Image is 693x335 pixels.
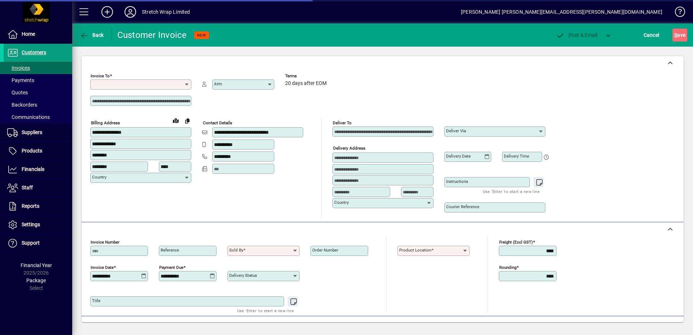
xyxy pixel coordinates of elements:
span: ave [674,29,685,41]
mat-label: Country [92,175,106,180]
span: Staff [22,185,33,190]
a: Reports [4,197,72,215]
button: Copy to Delivery address [182,115,193,126]
button: Cancel [642,29,661,42]
mat-hint: Use 'Enter' to start a new line [237,306,294,315]
mat-label: Delivery date [446,154,471,159]
button: Profile [119,5,142,18]
a: Products [4,142,72,160]
mat-label: Invoice To [91,73,110,78]
div: [PERSON_NAME] [PERSON_NAME][EMAIL_ADDRESS][PERSON_NAME][DOMAIN_NAME] [461,6,662,18]
mat-label: Invoice date [91,265,114,270]
span: Suppliers [22,129,42,135]
mat-label: Deliver via [446,128,466,133]
span: ost & Email [556,32,598,38]
span: Package [26,278,46,283]
button: Add [96,5,119,18]
span: Products [22,148,42,154]
a: Settings [4,216,72,234]
mat-label: Rounding [499,265,517,270]
mat-label: Invoice number [91,240,119,245]
button: Back [78,29,106,42]
span: NEW [197,33,206,38]
div: Stretch Wrap Limited [142,6,190,18]
a: Financials [4,160,72,179]
a: View on map [170,115,182,126]
span: Product History [436,321,472,332]
button: Save [672,29,687,42]
mat-label: Country [334,200,349,205]
mat-label: Reference [161,248,179,253]
mat-label: Instructions [446,179,468,184]
span: Communications [7,114,50,120]
a: Communications [4,111,72,123]
span: Home [22,31,35,37]
span: Settings [22,222,40,227]
app-page-header-button: Back [72,29,112,42]
span: Customers [22,50,46,55]
mat-label: Attn [214,81,222,86]
span: Invoices [7,65,30,71]
span: Back [80,32,104,38]
a: Home [4,25,72,43]
span: Terms [285,74,328,78]
mat-label: Delivery status [229,273,257,278]
mat-label: Delivery time [504,154,529,159]
mat-label: Freight (excl GST) [499,240,533,245]
button: Product History [433,320,475,333]
mat-label: Courier Reference [446,204,479,209]
mat-hint: Use 'Enter' to start a new line [483,187,540,196]
mat-label: Product location [399,248,431,253]
button: Product [631,320,667,333]
span: Financials [22,166,44,172]
mat-label: Payment due [159,265,183,270]
a: Backorders [4,99,72,111]
span: P [568,32,572,38]
span: Quotes [7,90,28,95]
span: Payments [7,77,34,83]
a: Knowledge Base [670,1,684,25]
mat-label: Title [92,298,100,303]
a: Suppliers [4,124,72,142]
span: Financial Year [21,262,52,268]
span: Reports [22,203,39,209]
a: Invoices [4,62,72,74]
a: Quotes [4,86,72,99]
span: Product [635,321,664,332]
div: Customer Invoice [117,29,187,41]
a: Support [4,234,72,252]
button: Post & Email [552,29,601,42]
span: 20 days after EOM [285,81,327,86]
span: Support [22,240,40,246]
mat-label: Sold by [229,248,243,253]
mat-label: Order number [312,248,338,253]
span: Backorders [7,102,37,108]
mat-label: Deliver To [333,120,352,125]
span: S [674,32,677,38]
a: Staff [4,179,72,197]
a: Payments [4,74,72,86]
span: Cancel [644,29,659,41]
